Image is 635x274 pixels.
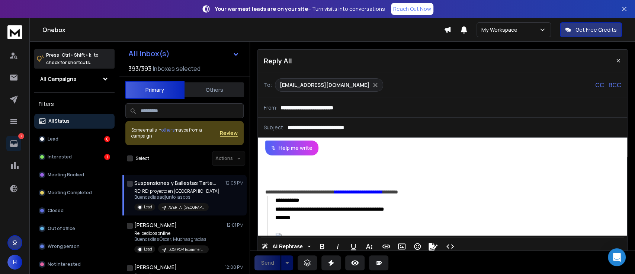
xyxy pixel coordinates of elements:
[34,167,115,182] button: Meeting Booked
[560,22,622,37] button: Get Free Credits
[161,127,174,133] span: others
[48,190,92,196] p: Meeting Completed
[220,129,238,137] button: Review
[34,185,115,200] button: Meeting Completed
[48,136,58,142] p: Lead
[609,81,621,89] p: BCC
[42,25,444,34] h1: Onebox
[128,50,170,57] h1: All Inbox(s)
[48,172,84,178] p: Meeting Booked
[426,239,440,254] button: Signature
[34,72,115,86] button: All Campaigns
[34,239,115,254] button: Wrong person
[331,239,345,254] button: Italic (Ctrl+I)
[575,26,617,34] p: Get Free Credits
[7,25,22,39] img: logo
[362,239,376,254] button: More Text
[134,188,219,194] p: RE: RE: proyecto en [GEOGRAPHIC_DATA]
[275,233,458,239] img: 3a42be4b-89d5-4d24-be69-942166f24ba1
[134,194,219,200] p: Buenos días adjunto las dos
[104,154,110,160] div: 1
[7,255,22,270] button: H
[264,104,278,111] p: From:
[18,133,24,139] p: 7
[136,155,149,161] label: Select
[6,136,21,151] a: 7
[169,205,204,210] p: AVERTA. [GEOGRAPHIC_DATA]
[34,257,115,272] button: Not Interested
[34,132,115,147] button: Lead6
[260,239,312,254] button: AI Rephrase
[34,114,115,129] button: All Status
[34,203,115,218] button: Closed
[131,127,220,139] div: Some emails in maybe from a campaign
[134,264,177,271] h1: [PERSON_NAME]
[315,239,329,254] button: Bold (Ctrl+B)
[391,3,433,15] a: Reach Out Now
[271,243,304,250] span: AI Rephrase
[104,136,110,142] div: 6
[608,248,626,266] div: Open Intercom Messenger
[134,236,209,242] p: Buenos días Óscar, Muchas gracias
[346,239,360,254] button: Underline (Ctrl+U)
[48,226,75,232] p: Out of office
[48,261,81,267] p: Not Interested
[48,118,70,124] p: All Status
[215,5,308,12] strong: Your warmest leads are on your site
[264,124,285,131] p: Subject:
[34,149,115,164] button: Interested1
[134,221,177,229] h1: [PERSON_NAME]
[34,221,115,236] button: Out of office
[185,82,244,98] button: Others
[225,180,244,186] p: 12:05 PM
[34,99,115,109] h3: Filters
[169,247,204,252] p: LOGIPOP. Ecommerce
[443,239,457,254] button: Code View
[395,239,409,254] button: Insert Image (Ctrl+P)
[264,81,272,89] p: To:
[144,246,152,252] p: Lead
[48,154,72,160] p: Interested
[128,64,151,73] span: 393 / 393
[393,5,431,13] p: Reach Out Now
[134,230,209,236] p: Re: pedidos online
[144,204,152,210] p: Lead
[410,239,424,254] button: Emoticons
[265,141,318,155] button: Help me write
[379,239,393,254] button: Insert Link (Ctrl+K)
[134,179,216,187] h1: Suspensiones y Ballestas Tartessos SLU Suba Tartessos SLU
[481,26,520,34] p: My Workspace
[40,75,76,83] h1: All Campaigns
[48,208,64,214] p: Closed
[225,264,244,270] p: 12:00 PM
[227,222,244,228] p: 12:01 PM
[215,5,385,13] p: – Turn visits into conversations
[595,81,604,89] p: CC
[125,81,185,99] button: Primary
[46,51,99,66] p: Press to check for shortcuts.
[280,81,369,89] p: [EMAIL_ADDRESS][DOMAIN_NAME]
[61,51,92,59] span: Ctrl + Shift + k
[122,46,245,61] button: All Inbox(s)
[48,243,80,249] p: Wrong person
[264,56,292,66] p: Reply All
[153,64,201,73] h3: Inboxes selected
